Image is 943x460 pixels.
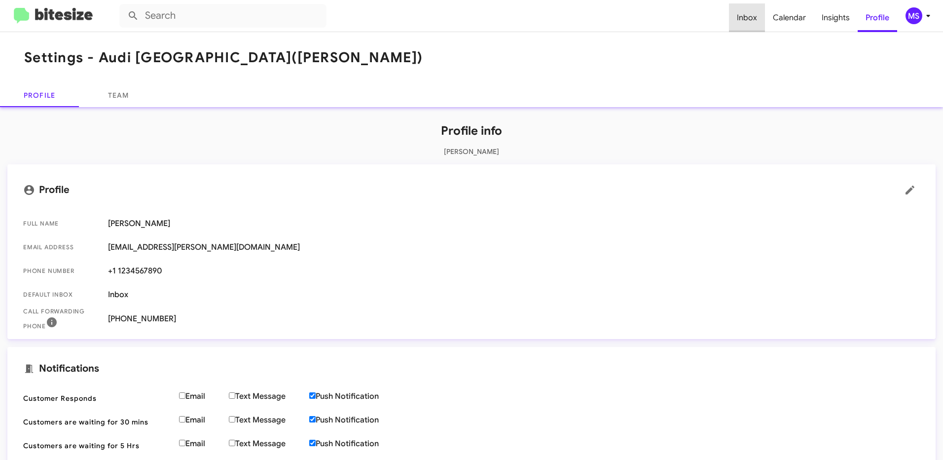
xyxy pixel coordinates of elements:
[179,391,229,401] label: Email
[179,439,229,449] label: Email
[309,439,402,449] label: Push Notification
[229,416,235,422] input: Text Message
[23,417,171,427] span: Customers are waiting for 30 mins
[108,290,920,300] span: Inbox
[23,307,100,331] span: Call Forwarding Phone
[23,242,100,252] span: Email Address
[229,439,309,449] label: Text Message
[7,147,936,156] p: [PERSON_NAME]
[23,219,100,229] span: Full Name
[229,415,309,425] label: Text Message
[24,50,423,66] h1: Settings - Audi [GEOGRAPHIC_DATA]
[906,7,922,24] div: MS
[23,363,920,375] mat-card-title: Notifications
[729,3,765,32] a: Inbox
[23,393,171,403] span: Customer Responds
[119,4,326,28] input: Search
[179,416,185,422] input: Email
[309,391,402,401] label: Push Notification
[897,7,932,24] button: MS
[23,441,171,451] span: Customers are waiting for 5 Hrs
[179,392,185,399] input: Email
[179,415,229,425] label: Email
[108,242,920,252] span: [EMAIL_ADDRESS][PERSON_NAME][DOMAIN_NAME]
[108,266,920,276] span: +1 1234567890
[229,392,235,399] input: Text Message
[108,219,920,229] span: [PERSON_NAME]
[309,416,316,422] input: Push Notification
[309,415,402,425] label: Push Notification
[23,266,100,276] span: Phone number
[179,440,185,446] input: Email
[309,392,316,399] input: Push Notification
[291,49,423,66] span: ([PERSON_NAME])
[858,3,897,32] a: Profile
[765,3,814,32] a: Calendar
[229,391,309,401] label: Text Message
[309,440,316,446] input: Push Notification
[108,314,920,324] span: [PHONE_NUMBER]
[814,3,858,32] a: Insights
[7,123,936,139] h1: Profile info
[229,440,235,446] input: Text Message
[79,83,158,107] a: Team
[23,290,100,300] span: Default Inbox
[23,180,920,200] mat-card-title: Profile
